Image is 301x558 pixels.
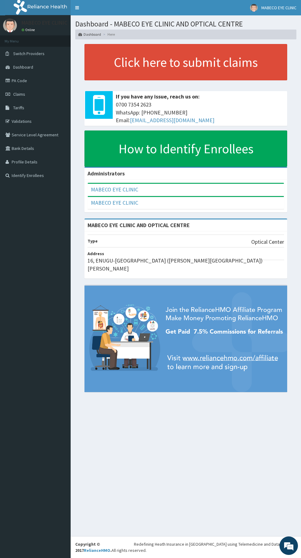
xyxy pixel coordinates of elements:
a: Dashboard [78,32,101,37]
a: MABECO EYE CLINIC [91,199,138,206]
a: [EMAIL_ADDRESS][DOMAIN_NAME] [130,117,214,124]
span: Tariffs [13,105,24,110]
img: provider-team-banner.png [84,286,287,392]
img: d_794563401_company_1708531726252_794563401 [11,31,25,46]
a: How to Identify Enrollees [84,130,287,167]
h1: Dashboard - MABECO EYE CLINIC AND OPTICAL CENTRE [75,20,296,28]
strong: MABECO EYE CLINIC AND OPTICAL CENTRE [88,222,190,229]
span: Claims [13,91,25,97]
div: Redefining Heath Insurance in [GEOGRAPHIC_DATA] using Telemedicine and Data Science! [134,541,296,547]
img: User Image [3,18,17,32]
a: RelianceHMO [84,548,110,553]
span: Switch Providers [13,51,45,56]
b: Address [88,251,104,256]
a: Click here to submit claims [84,44,287,80]
footer: All rights reserved. [71,536,301,558]
li: Here [102,32,115,37]
p: MABECO EYE CLINIC [21,20,67,26]
div: Chat with us now [32,34,103,42]
span: 0700 7354 2623 WhatsApp: [PHONE_NUMBER] Email: [116,101,284,124]
div: Minimize live chat window [101,3,115,18]
span: We're online! [36,78,85,140]
p: Optical Center [251,238,284,246]
b: Administrators [88,170,125,177]
span: MABECO EYE CLINIC [261,5,296,10]
a: MABECO EYE CLINIC [91,186,138,193]
a: Online [21,28,36,32]
img: User Image [250,4,258,12]
b: Type [88,238,98,244]
textarea: Type your message and hit 'Enter' [3,168,117,190]
p: 16, ENUGU-[GEOGRAPHIC_DATA] ([PERSON_NAME][GEOGRAPHIC_DATA]) [PERSON_NAME] [88,257,284,272]
b: If you have any issue, reach us on: [116,93,200,100]
span: Dashboard [13,64,33,70]
strong: Copyright © 2017 . [75,541,111,553]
